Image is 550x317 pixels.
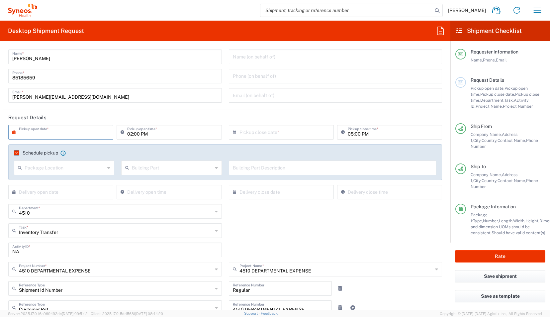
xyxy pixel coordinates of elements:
span: Task, [504,98,514,103]
span: Company Name, [471,172,502,177]
h2: Request Details [8,114,46,121]
span: Client: 2025.17.0-5dd568f [91,312,163,316]
span: Requester Information [471,49,518,54]
span: [DATE] 09:51:12 [62,312,88,316]
span: Pickup close date, [480,92,515,97]
span: Height, [525,218,539,223]
span: Project Number [503,104,533,109]
span: Pickup open date, [471,86,504,91]
span: Request Details [471,77,504,83]
span: Company Name, [471,132,502,137]
span: [DATE] 08:44:20 [135,312,163,316]
span: City, [473,178,482,183]
span: Email [496,57,507,62]
span: Copyright © [DATE]-[DATE] Agistix Inc., All Rights Reserved [440,311,542,317]
span: Country, [482,138,498,143]
span: Width, [513,218,525,223]
span: Package Information [471,204,516,209]
span: Contact Name, [498,178,526,183]
h2: Shipment Checklist [456,27,522,35]
a: Remove Reference [335,284,345,293]
a: Remove Reference [335,303,345,312]
span: Should have valid content(s) [492,230,545,235]
a: Support [244,311,261,315]
span: Package 1: [471,212,488,223]
span: Ship To [471,164,486,169]
button: Save as template [455,290,545,302]
a: Add Reference [348,303,357,312]
span: City, [473,138,482,143]
h2: Desktop Shipment Request [8,27,84,35]
button: Rate [455,250,545,263]
span: Type, [473,218,483,223]
span: Country, [482,178,498,183]
span: Number, [483,218,499,223]
span: Department, [480,98,504,103]
span: Phone, [483,57,496,62]
label: Schedule pickup [14,150,58,156]
span: [PERSON_NAME] [448,7,486,13]
span: Length, [499,218,513,223]
button: Save shipment [455,270,545,282]
span: Project Name, [476,104,503,109]
span: Name, [471,57,483,62]
a: Feedback [261,311,278,315]
span: Contact Name, [498,138,526,143]
span: Server: 2025.17.0-16a969492de [8,312,88,316]
span: Ship From [471,124,492,129]
input: Shipment, tracking or reference number [260,4,432,17]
